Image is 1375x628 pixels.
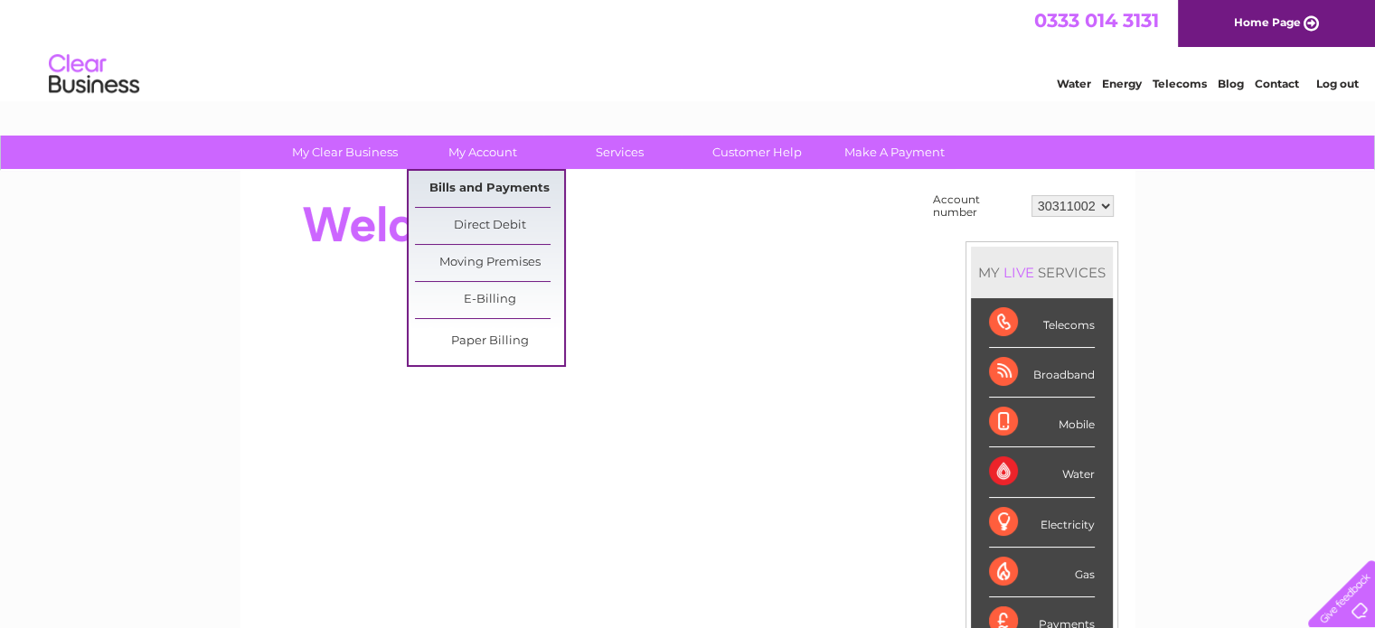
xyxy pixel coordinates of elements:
div: Water [989,447,1095,497]
a: Log out [1315,77,1358,90]
div: Mobile [989,398,1095,447]
a: Services [545,136,694,169]
div: Clear Business is a trading name of Verastar Limited (registered in [GEOGRAPHIC_DATA] No. 3667643... [261,10,1116,88]
img: logo.png [48,47,140,102]
a: Blog [1218,77,1244,90]
a: Customer Help [683,136,832,169]
a: Energy [1102,77,1142,90]
a: Make A Payment [820,136,969,169]
div: LIVE [1000,264,1038,281]
a: 0333 014 3131 [1034,9,1159,32]
a: My Account [408,136,557,169]
a: Water [1057,77,1091,90]
a: E-Billing [415,282,564,318]
div: Telecoms [989,298,1095,348]
a: Direct Debit [415,208,564,244]
a: Telecoms [1153,77,1207,90]
a: Paper Billing [415,323,564,360]
div: Broadband [989,348,1095,398]
a: Bills and Payments [415,171,564,207]
div: Electricity [989,498,1095,548]
a: Moving Premises [415,245,564,281]
td: Account number [928,189,1027,223]
div: MY SERVICES [971,247,1113,298]
div: Gas [989,548,1095,597]
a: My Clear Business [270,136,419,169]
a: Contact [1255,77,1299,90]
